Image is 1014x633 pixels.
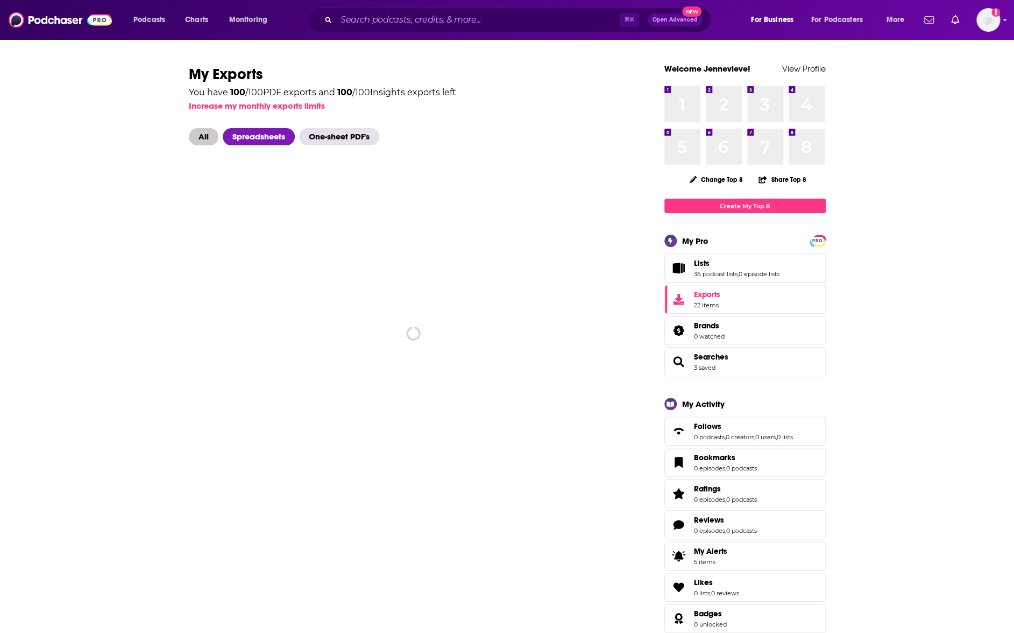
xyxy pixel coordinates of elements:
[664,199,826,213] a: Create My Top 8
[694,484,757,494] a: Ratings
[229,12,267,27] span: Monitoring
[185,12,208,27] span: Charts
[664,285,826,314] a: Exports
[710,589,711,597] span: ,
[947,11,963,29] a: Show notifications dropdown
[776,433,777,441] span: ,
[189,128,218,145] span: All
[694,333,725,340] a: 0 watched
[178,11,215,29] a: Charts
[726,496,757,503] a: 0 podcasts
[694,496,725,503] a: 0 episodes
[682,236,708,246] div: My Pro
[694,621,727,628] a: 0 unlocked
[664,254,826,283] span: Lists
[725,527,726,534] span: ,
[694,364,715,371] a: 3 saved
[619,13,639,27] span: ⌘ K
[694,515,757,525] a: Reviews
[755,433,776,441] a: 0 users
[664,541,826,571] a: My Alerts
[758,169,806,190] button: Share Top 8
[725,433,726,441] span: ,
[726,465,757,472] a: 0 podcasts
[739,270,779,278] a: 0 episode lists
[126,11,179,29] button: open menu
[337,87,352,97] span: 100
[682,399,725,409] div: My Activity
[811,236,824,244] a: PRO
[653,17,697,23] span: Open Advanced
[664,510,826,539] span: Reviews
[223,128,295,145] span: Spreadsheets
[189,65,639,84] h1: My Exports
[694,578,713,587] span: Likes
[694,290,720,299] span: Exports
[694,301,720,309] span: 22 items
[668,292,690,307] span: Exports
[664,347,826,376] span: Searches
[299,128,384,145] button: One-sheet PDF's
[668,261,690,276] a: Lists
[133,12,165,27] span: Podcasts
[664,417,826,446] span: Follows
[782,64,826,74] a: View Profile
[694,270,738,278] a: 36 podcast lists
[920,11,938,29] a: Show notifications dropdown
[976,8,1000,32] span: Logged in as jennevievef
[189,88,456,97] div: You have / 100 PDF exports and / 100 Insights exports left
[694,453,757,462] a: Bookmarks
[668,580,690,595] a: Likes
[751,12,793,27] span: For Business
[317,8,721,32] div: Search podcasts, credits, & more...
[694,515,724,525] span: Reviews
[694,258,779,268] a: Lists
[694,352,728,362] span: Searches
[9,10,112,30] img: Podchaser - Follow, Share and Rate Podcasts
[878,11,918,29] button: open menu
[777,433,793,441] a: 0 lists
[811,12,863,27] span: For Podcasters
[694,453,735,462] span: Bookmarks
[664,604,826,633] span: Badges
[668,611,690,626] a: Badges
[668,548,690,564] span: My Alerts
[664,573,826,602] span: Likes
[694,589,710,597] a: 0 lists
[694,421,793,431] a: Follows
[694,578,739,587] a: Likes
[694,527,725,534] a: 0 episodes
[694,421,721,431] span: Follows
[694,321,719,330] span: Brands
[725,496,726,503] span: ,
[668,517,690,532] a: Reviews
[694,258,710,268] span: Lists
[738,270,739,278] span: ,
[223,128,299,145] button: Spreadsheets
[668,455,690,470] a: Bookmarks
[668,486,690,501] a: Ratings
[222,11,281,29] button: open menu
[725,465,726,472] span: ,
[694,484,721,494] span: Ratings
[711,589,739,597] a: 0 reviews
[336,11,619,29] input: Search podcasts, credits, & more...
[694,465,725,472] a: 0 episodes
[754,433,755,441] span: ,
[694,321,725,330] a: Brands
[886,12,904,27] span: More
[668,424,690,439] a: Follows
[668,323,690,338] a: Brands
[694,546,727,556] span: My Alerts
[694,609,722,618] span: Badges
[694,609,727,618] a: Badges
[694,433,725,441] a: 0 podcasts
[683,173,750,186] button: Change Top 8
[230,87,245,97] span: 100
[189,101,325,111] button: Increase my monthly exports limits
[668,354,690,369] a: Searches
[694,558,727,566] span: 5 items
[976,8,1000,32] img: User Profile
[299,128,379,145] span: One-sheet PDF's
